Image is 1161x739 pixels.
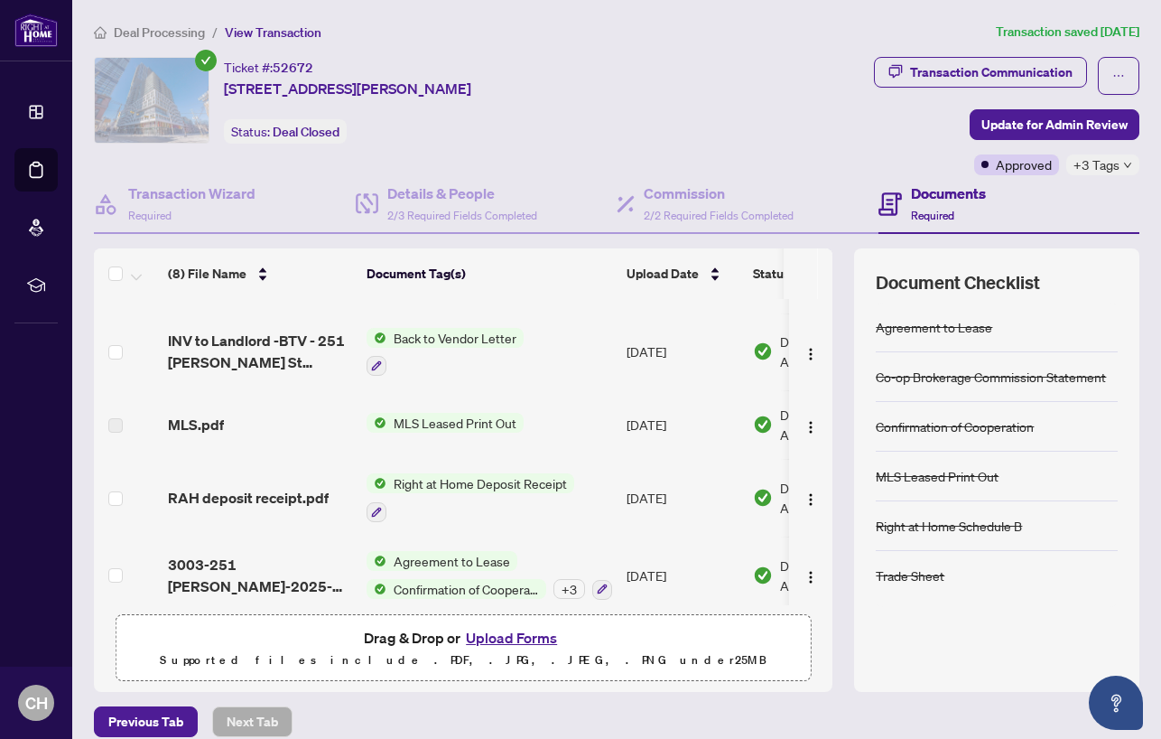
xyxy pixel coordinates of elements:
span: Document Approved [780,405,892,444]
td: [DATE] [619,537,746,614]
img: Status Icon [367,473,386,493]
span: CH [25,690,48,716]
span: Status [753,264,790,284]
span: Approved [996,154,1052,174]
span: (8) File Name [168,264,246,284]
div: Ticket #: [224,57,313,78]
span: Required [911,209,954,222]
span: Drag & Drop orUpload FormsSupported files include .PDF, .JPG, .JPEG, .PNG under25MB [116,615,810,682]
th: Upload Date [619,248,746,299]
span: Required [128,209,172,222]
span: 2/2 Required Fields Completed [644,209,794,222]
button: Logo [796,410,825,439]
div: Right at Home Schedule B [876,516,1022,536]
span: Drag & Drop or [364,626,562,650]
span: Upload Date [627,264,699,284]
span: [STREET_ADDRESS][PERSON_NAME] [224,78,471,99]
h4: Transaction Wizard [128,182,255,204]
span: Previous Tab [108,707,183,736]
img: Logo [803,570,818,585]
span: MLS Leased Print Out [386,413,524,433]
button: Status IconBack to Vendor Letter [367,328,524,377]
img: Logo [803,420,818,435]
div: Transaction Communication [910,58,1073,87]
button: Upload Forms [460,626,562,650]
img: IMG-C12381051_1.jpg [95,58,209,143]
img: Document Status [753,488,773,508]
span: 2/3 Required Fields Completed [387,209,537,222]
span: View Transaction [225,24,321,41]
th: Document Tag(s) [359,248,619,299]
div: Co-op Brokerage Commission Statement [876,367,1106,387]
span: Document Approved [780,332,892,371]
th: (8) File Name [161,248,359,299]
img: Status Icon [367,413,386,433]
span: home [94,26,107,39]
button: Status IconMLS Leased Print Out [367,413,524,433]
span: Document Approved [780,478,892,518]
span: Agreement to Lease [386,551,517,571]
img: logo [14,14,58,47]
span: Update for Admin Review [981,110,1128,139]
h4: Documents [911,182,986,204]
h4: Commission [644,182,794,204]
span: Right at Home Deposit Receipt [386,473,574,493]
button: Open asap [1089,676,1143,730]
span: 52672 [273,60,313,76]
span: Deal Processing [114,24,205,41]
button: Logo [796,561,825,590]
img: Document Status [753,415,773,435]
span: Confirmation of Cooperation [386,579,546,599]
span: 3003-251 [PERSON_NAME]-2025-2026-LEASE AGMT.pdf [168,554,352,597]
span: ellipsis [1112,70,1125,82]
h4: Details & People [387,182,537,204]
span: MLS.pdf [168,414,224,435]
button: Logo [796,483,825,512]
li: / [212,22,218,42]
button: Previous Tab [94,706,198,737]
span: check-circle [195,50,217,71]
div: + 3 [553,579,585,599]
span: RAH deposit receipt.pdf [168,487,329,509]
span: INV to Landlord -BTV - 251 [PERSON_NAME] St 3003.pdf [168,330,352,373]
span: Document Checklist [876,270,1040,295]
span: Deal Closed [273,124,339,140]
button: Status IconAgreement to LeaseStatus IconConfirmation of Cooperation+3 [367,551,612,600]
button: Next Tab [212,706,293,737]
span: Document Approved [780,556,892,595]
img: Logo [803,492,818,507]
td: [DATE] [619,313,746,391]
img: Status Icon [367,579,386,599]
th: Status [746,248,899,299]
img: Logo [803,347,818,361]
button: Status IconRight at Home Deposit Receipt [367,473,574,522]
div: Agreement to Lease [876,317,992,337]
article: Transaction saved [DATE] [996,22,1139,42]
div: Status: [224,119,347,144]
img: Document Status [753,566,773,585]
div: Confirmation of Cooperation [876,416,1034,436]
div: MLS Leased Print Out [876,466,998,486]
img: Status Icon [367,328,386,348]
button: Logo [796,337,825,366]
img: Document Status [753,341,773,361]
td: [DATE] [619,459,746,537]
td: [DATE] [619,390,746,459]
button: Transaction Communication [874,57,1087,88]
span: down [1123,161,1132,170]
span: +3 Tags [1073,154,1119,175]
span: Back to Vendor Letter [386,328,524,348]
button: Update for Admin Review [970,109,1139,140]
p: Supported files include .PDF, .JPG, .JPEG, .PNG under 25 MB [127,650,799,671]
img: Status Icon [367,551,386,571]
div: Trade Sheet [876,566,944,585]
